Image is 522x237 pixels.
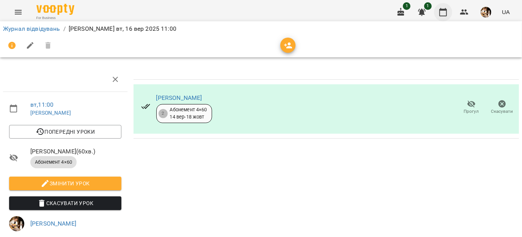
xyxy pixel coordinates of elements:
[36,4,74,15] img: Voopty Logo
[63,24,66,33] li: /
[15,127,115,136] span: Попередні уроки
[30,110,71,116] a: [PERSON_NAME]
[9,3,27,21] button: Menu
[481,7,491,17] img: 0162ea527a5616b79ea1cf03ccdd73a5.jpg
[159,109,168,118] div: 2
[30,159,77,166] span: Абонемент 4×60
[491,108,513,115] span: Скасувати
[9,196,121,210] button: Скасувати Урок
[15,179,115,188] span: Змінити урок
[30,220,76,227] a: [PERSON_NAME]
[30,101,53,108] a: вт , 11:00
[487,97,517,118] button: Скасувати
[9,125,121,139] button: Попередні уроки
[15,199,115,208] span: Скасувати Урок
[9,216,24,231] img: 0162ea527a5616b79ea1cf03ccdd73a5.jpg
[403,2,410,10] span: 1
[3,25,60,32] a: Журнал відвідувань
[502,8,510,16] span: UA
[69,24,176,33] p: [PERSON_NAME] вт, 16 вер 2025 11:00
[499,5,513,19] button: UA
[156,94,202,101] a: [PERSON_NAME]
[464,108,479,115] span: Прогул
[30,147,121,156] span: [PERSON_NAME] ( 60 хв. )
[456,97,487,118] button: Прогул
[3,24,519,33] nav: breadcrumb
[424,2,432,10] span: 1
[36,16,74,21] span: For Business
[170,106,207,120] div: Абонемент 4×60 14 вер - 18 жовт
[9,177,121,190] button: Змінити урок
